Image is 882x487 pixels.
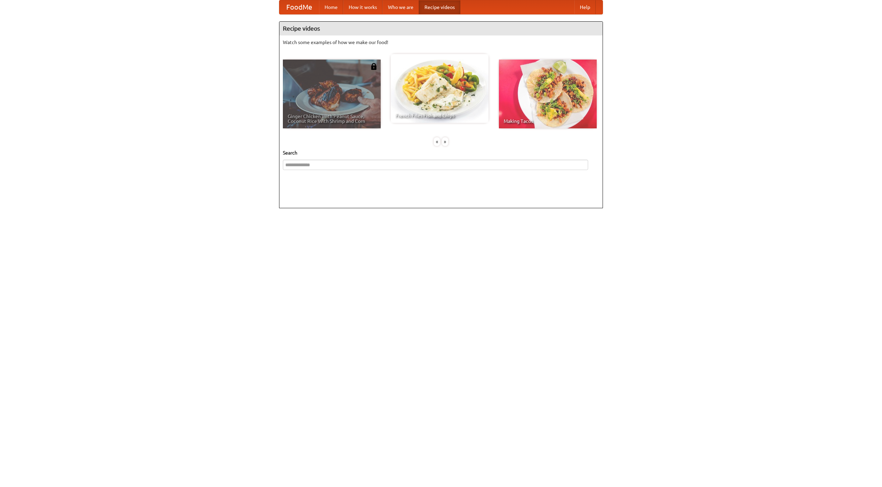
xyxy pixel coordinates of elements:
a: Help [574,0,596,14]
a: Who we are [382,0,419,14]
div: » [442,137,448,146]
a: Home [319,0,343,14]
img: 483408.png [370,63,377,70]
div: « [434,137,440,146]
a: Recipe videos [419,0,460,14]
a: How it works [343,0,382,14]
span: Making Tacos [504,119,592,124]
a: French Fries Fish and Chips [391,54,489,123]
h5: Search [283,149,599,156]
p: Watch some examples of how we make our food! [283,39,599,46]
span: French Fries Fish and Chips [396,113,484,118]
a: FoodMe [279,0,319,14]
h4: Recipe videos [279,22,603,35]
a: Making Tacos [499,60,597,128]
